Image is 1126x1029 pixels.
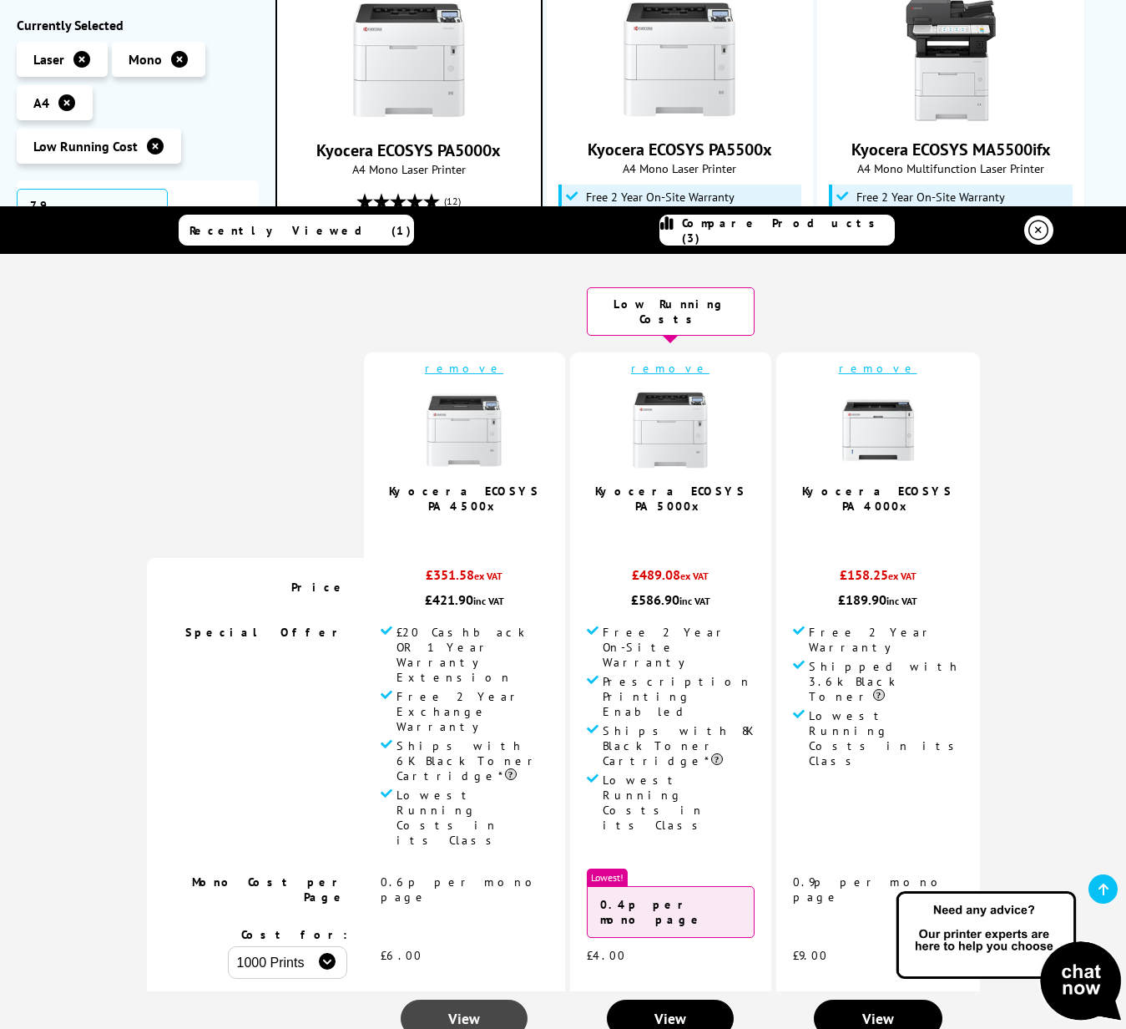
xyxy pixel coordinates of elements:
[346,109,472,126] a: Kyocera ECOSYS PA5000x
[291,580,347,595] span: Price
[603,723,755,768] span: Ships with 8K Black Toner Cartridge*
[603,674,755,719] span: Prescription Printing Enabled
[587,948,626,963] span: £4.00
[654,1009,686,1028] span: View
[381,591,548,608] div: £421.90
[444,185,461,217] span: (12)
[588,139,772,160] a: Kyocera ECOSYS PA5500x
[809,625,963,655] span: Free 2 Year Warranty
[595,484,746,514] a: Kyocera ECOSYS PA5000x
[888,570,916,582] span: ex VAT
[17,189,168,252] span: 79 Products Found
[587,591,755,608] div: £586.90
[886,595,917,607] span: inc VAT
[682,215,894,246] span: Compare Products (3)
[17,17,259,33] div: Currently Selected
[241,927,347,942] span: Cost for:
[285,161,533,177] span: A4 Mono Laser Printer
[450,522,470,541] span: 4.9
[836,388,920,472] img: kyocera-pa4000x-front-small.jpg
[168,205,245,237] a: reset filters
[396,738,548,783] span: Ships with 6K Black Toner Cartridge*
[396,689,548,734] span: Free 2 Year Exchange Warranty
[793,948,828,963] span: £9.00
[381,566,548,591] div: £351.58
[809,708,963,768] span: Lowest Running Costs in its Class
[793,874,947,905] span: 0.9p per mono page
[851,139,1051,160] a: Kyocera ECOSYS MA5500ifx
[473,595,504,607] span: inc VAT
[425,361,503,376] a: remove
[863,522,883,541] span: 4.9
[793,591,963,608] div: £189.90
[793,566,963,591] div: £158.25
[179,215,414,246] a: Recently Viewed (1)
[33,51,64,68] span: Laser
[676,522,694,541] span: / 5
[185,625,347,640] span: Special Offer
[192,874,347,905] span: Mono Cost per Page
[474,570,502,582] span: ex VAT
[656,522,676,541] span: 5.0
[33,138,138,155] span: Low Running Cost
[448,1009,480,1028] span: View
[839,361,917,376] a: remove
[600,897,704,927] strong: 0.4p per mono page
[586,190,735,204] span: Free 2 Year On-Site Warranty
[389,484,540,514] a: Kyocera ECOSYS PA4500x
[892,889,1126,1026] img: Open Live Chat window
[680,570,709,582] span: ex VAT
[809,659,963,704] span: Shipped with 3.6k Black Toner
[587,287,755,336] div: Low Running Costs
[629,388,712,472] img: Kyocera-PA5000x-Front-Main-Small.jpg
[381,874,542,905] span: 0.6p per mono page
[33,94,49,111] span: A4
[316,139,501,161] a: Kyocera ECOSYS PA5000x
[470,522,487,541] span: / 5
[802,484,953,514] a: Kyocera ECOSYS PA4000x
[679,595,710,607] span: inc VAT
[826,160,1075,176] span: A4 Mono Multifunction Laser Printer
[659,215,895,246] a: Compare Products (3)
[631,361,709,376] a: remove
[862,1009,894,1028] span: View
[617,109,742,125] a: Kyocera ECOSYS PA5500x
[381,948,422,963] span: £6.00
[422,388,506,472] img: Kyocera-ECOSYS-PA4500x-Front-Main-Small.jpg
[587,869,628,886] span: Lowest!
[396,788,548,848] span: Lowest Running Costs in its Class
[189,223,412,238] span: Recently Viewed (1)
[603,773,755,833] span: Lowest Running Costs in its Class
[587,566,755,591] div: £489.08
[856,190,1005,204] span: Free 2 Year On-Site Warranty
[129,51,162,68] span: Mono
[396,625,548,685] span: £20 Cashback OR 1 Year Warranty Extension
[883,522,901,541] span: / 5
[888,109,1013,125] a: Kyocera ECOSYS MA5500ifx
[556,160,805,176] span: A4 Mono Laser Printer
[603,625,755,670] span: Free 2 Year On-Site Warranty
